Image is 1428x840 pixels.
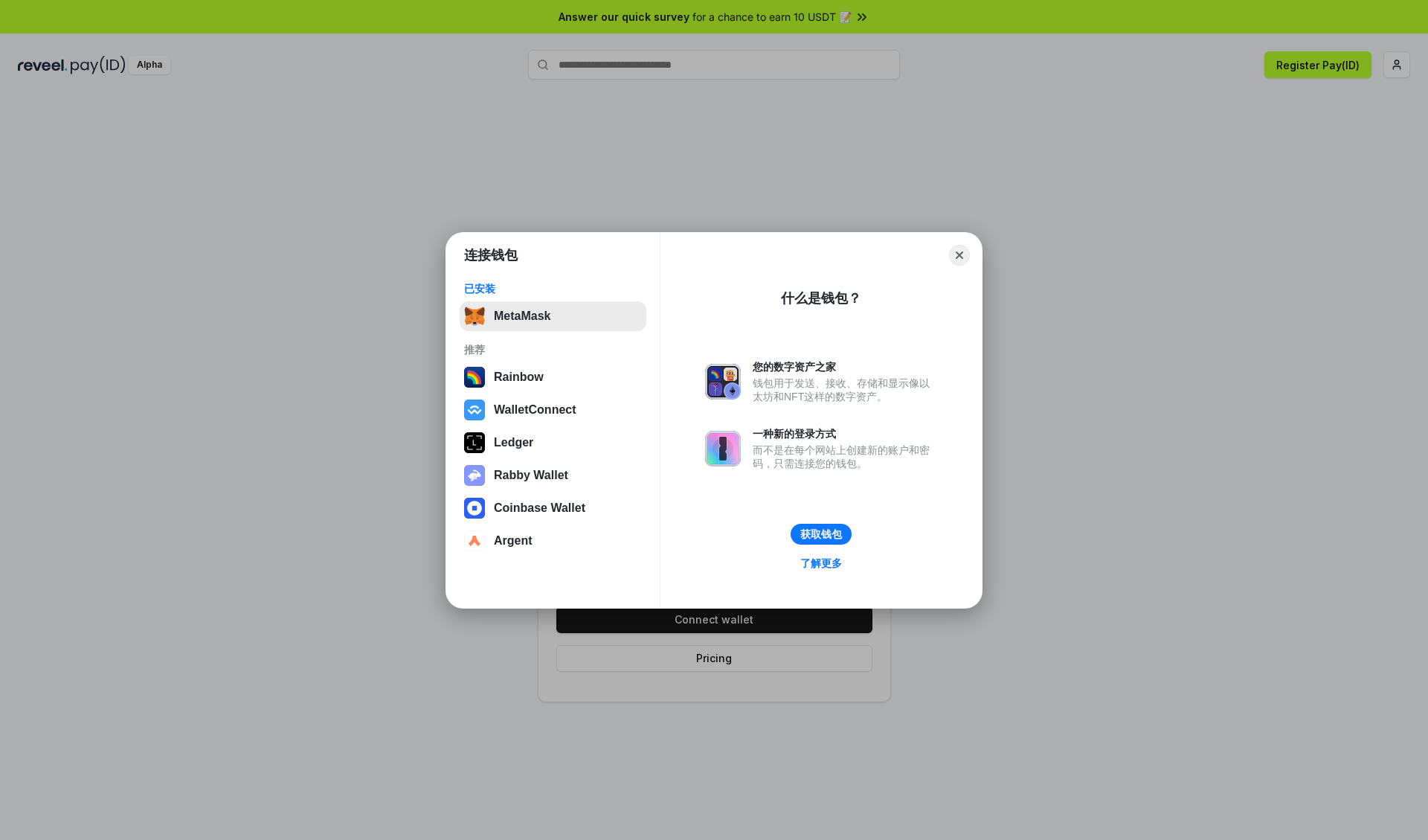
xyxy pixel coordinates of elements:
[494,371,544,384] div: Rainbow
[800,557,842,570] div: 了解更多
[460,526,646,556] button: Argent
[464,400,485,420] img: svg+xml,%3Csvg%20width%3D%2228%22%20height%3D%2228%22%20viewBox%3D%220%200%2028%2028%22%20fill%3D...
[464,246,518,264] h1: 连接钱包
[494,501,585,515] div: Coinbase Wallet
[494,534,533,548] div: Argent
[460,461,646,490] button: Rabby Wallet
[705,431,741,467] img: svg+xml,%3Csvg%20xmlns%3D%22http%3A%2F%2Fwww.w3.org%2F2000%2Fsvg%22%20fill%3D%22none%22%20viewBox...
[781,289,861,307] div: 什么是钱包？
[464,465,485,486] img: svg+xml,%3Csvg%20xmlns%3D%22http%3A%2F%2Fwww.w3.org%2F2000%2Fsvg%22%20fill%3D%22none%22%20viewBox...
[494,436,533,449] div: Ledger
[464,343,642,356] div: 推荐
[705,364,741,400] img: svg+xml,%3Csvg%20xmlns%3D%22http%3A%2F%2Fwww.w3.org%2F2000%2Fsvg%22%20fill%3D%22none%22%20viewBox...
[464,282,642,295] div: 已安装
[464,432,485,453] img: svg+xml,%3Csvg%20xmlns%3D%22http%3A%2F%2Fwww.w3.org%2F2000%2Fsvg%22%20width%3D%2228%22%20height%3...
[494,403,576,417] div: WalletConnect
[753,376,937,403] div: 钱包用于发送、接收、存储和显示像以太坊和NFT这样的数字资产。
[753,360,937,373] div: 您的数字资产之家
[791,554,851,573] a: 了解更多
[464,306,485,327] img: svg+xml,%3Csvg%20fill%3D%22none%22%20height%3D%2233%22%20viewBox%3D%220%200%2035%2033%22%20width%...
[949,245,970,266] button: Close
[460,362,646,392] button: Rainbow
[800,528,842,541] div: 获取钱包
[494,310,550,323] div: MetaMask
[791,524,852,545] button: 获取钱包
[460,493,646,523] button: Coinbase Wallet
[460,301,646,331] button: MetaMask
[460,395,646,425] button: WalletConnect
[753,427,937,440] div: 一种新的登录方式
[464,498,485,519] img: svg+xml,%3Csvg%20width%3D%2228%22%20height%3D%2228%22%20viewBox%3D%220%200%2028%2028%22%20fill%3D...
[464,530,485,551] img: svg+xml,%3Csvg%20width%3D%2228%22%20height%3D%2228%22%20viewBox%3D%220%200%2028%2028%22%20fill%3D...
[494,469,568,482] div: Rabby Wallet
[460,428,646,458] button: Ledger
[464,367,485,388] img: svg+xml,%3Csvg%20width%3D%22120%22%20height%3D%22120%22%20viewBox%3D%220%200%20120%20120%22%20fil...
[753,443,937,470] div: 而不是在每个网站上创建新的账户和密码，只需连接您的钱包。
